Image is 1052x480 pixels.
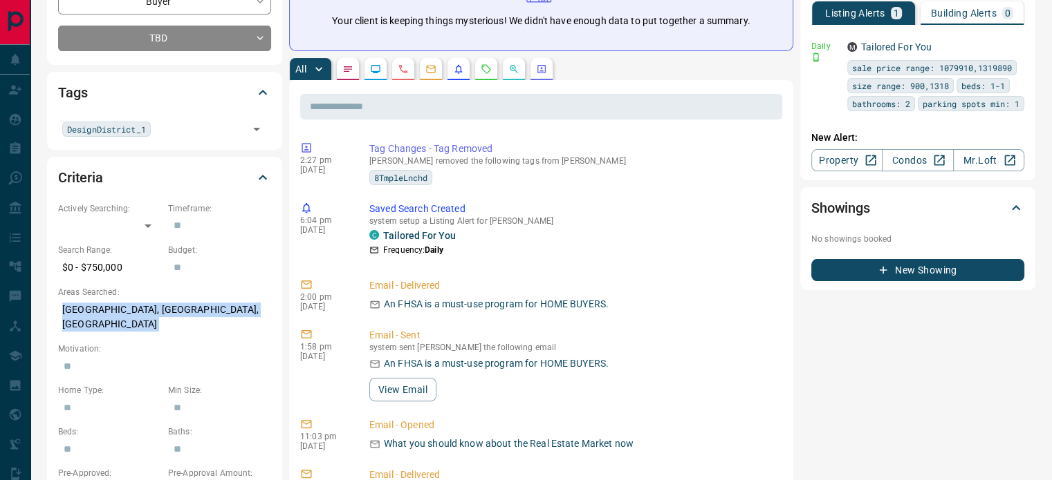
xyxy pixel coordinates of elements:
button: Open [247,119,266,139]
div: condos.ca [369,230,379,240]
p: Listing Alerts [825,8,885,18]
p: Home Type: [58,384,161,396]
p: system setup a Listing Alert for [PERSON_NAME] [369,216,777,226]
p: Pre-Approved: [58,467,161,479]
p: Tag Changes - Tag Removed [369,142,777,156]
p: New Alert: [811,131,1024,145]
p: Search Range: [58,244,161,256]
span: bathrooms: 2 [852,97,910,111]
p: Daily [811,40,839,52]
p: $0 - $750,000 [58,256,161,279]
p: An FHSA is a must-use program for HOME BUYERS. [384,356,609,371]
p: Areas Searched: [58,286,271,298]
span: sale price range: 1079910,1319890 [852,61,1012,75]
span: parking spots min: 1 [923,97,1019,111]
a: Mr.Loft [953,149,1024,171]
p: What you should know about the Real Estate Market now [384,436,634,451]
p: [DATE] [300,352,349,361]
p: Building Alerts [931,8,997,18]
svg: Notes [342,64,353,75]
p: Motivation: [58,343,271,355]
p: Saved Search Created [369,202,777,216]
div: Showings [811,191,1024,224]
h2: Criteria [58,166,103,189]
h2: Tags [58,81,87,104]
p: [DATE] [300,302,349,311]
a: Property [811,149,883,171]
p: Baths: [168,425,271,438]
svg: Emails [425,64,436,75]
div: Criteria [58,161,271,194]
p: 1:58 pm [300,342,349,352]
p: Email - Sent [369,328,777,343]
span: 8TmpleLnchd [374,171,427,184]
h2: Showings [811,197,870,219]
svg: Lead Browsing Activity [370,64,381,75]
p: No showings booked [811,233,1024,245]
p: Timeframe: [168,202,271,215]
p: Frequency: [383,244,443,256]
span: size range: 900,1318 [852,79,949,93]
div: mrloft.ca [847,42,857,52]
a: Tailored For You [383,230,456,241]
p: 1 [894,8,899,18]
p: 0 [1005,8,1011,18]
span: DesignDistrict_1 [67,122,146,136]
p: Beds: [58,425,161,438]
a: Condos [882,149,953,171]
p: system sent [PERSON_NAME] the following email [369,343,777,352]
p: Min Size: [168,384,271,396]
p: [DATE] [300,225,349,235]
svg: Listing Alerts [453,64,464,75]
p: [PERSON_NAME] removed the following tags from [PERSON_NAME] [369,156,777,166]
svg: Agent Actions [536,64,547,75]
p: All [295,64,306,74]
button: View Email [369,378,436,401]
p: Pre-Approval Amount: [168,467,271,479]
svg: Calls [398,64,409,75]
p: [GEOGRAPHIC_DATA], [GEOGRAPHIC_DATA], [GEOGRAPHIC_DATA] [58,298,271,336]
p: Email - Delivered [369,278,777,293]
div: TBD [58,26,271,51]
p: An FHSA is a must-use program for HOME BUYERS. [384,297,609,311]
svg: Opportunities [508,64,519,75]
p: 2:27 pm [300,155,349,165]
strong: Daily [425,245,443,255]
button: New Showing [811,259,1024,281]
div: Tags [58,76,271,109]
p: Actively Searching: [58,202,161,215]
p: Email - Opened [369,418,777,432]
svg: Requests [481,64,492,75]
a: Tailored For You [861,41,932,52]
p: 2:00 pm [300,292,349,302]
p: 11:03 pm [300,432,349,441]
p: [DATE] [300,165,349,175]
p: [DATE] [300,441,349,451]
span: beds: 1-1 [961,79,1005,93]
p: Budget: [168,244,271,256]
svg: Push Notification Only [811,52,821,62]
p: 6:04 pm [300,215,349,225]
p: Your client is keeping things mysterious! We didn't have enough data to put together a summary. [332,14,750,28]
